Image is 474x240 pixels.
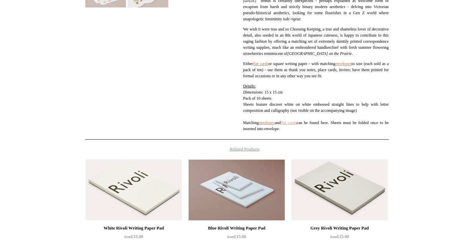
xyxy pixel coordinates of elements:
img: Grey Rivoli Writing Paper Pad [292,159,388,220]
p: We wish it were true and so Choosing Keeping, a true and shameless lover of decorative detail, al... [243,26,389,57]
span: : 15 x 15 cm [262,90,283,95]
em: Dimensions [243,90,262,95]
a: Blue Rivoli Writing Paper Pad Blue Rivoli Writing Paper Pad [189,159,285,220]
a: flat cards [281,120,297,125]
img: Blue Rivoli Writing Paper Pad [189,159,285,220]
em: de rigeur. [286,17,301,21]
div: Grey Rivoli Writing Paper Pad [293,224,386,232]
div: White Rivoli Writing Paper Pad [87,224,180,232]
span: from [124,235,131,239]
p: Either or square writing paper - with matching to size (each sold as a pack of ten) - use them as... [243,61,389,79]
img: White Rivoli Writing Paper Pad [86,159,182,220]
em: [GEOGRAPHIC_DATA] on the Prairie [287,51,352,56]
a: envelopes [335,61,351,66]
span: Pack of 10 sheets Sheets feature discreet white on white embossed straight lines to help with let... [243,96,389,131]
span: £15.00 [227,234,246,239]
span: from [227,235,234,239]
a: Grey Rivoli Writing Paper Pad Grey Rivoli Writing Paper Pad [292,159,388,220]
a: White Rivoli Writing Paper Pad White Rivoli Writing Paper Pad [86,159,182,220]
span: from [330,235,337,239]
a: envelopes [259,120,275,125]
span: Details: [243,84,256,88]
div: Blue Rivoli Writing Paper Pad [190,224,283,232]
h4: Related Products [68,146,406,152]
a: flat cards [253,61,268,66]
span: £15.00 [124,234,143,239]
span: £15.00 [330,234,349,239]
